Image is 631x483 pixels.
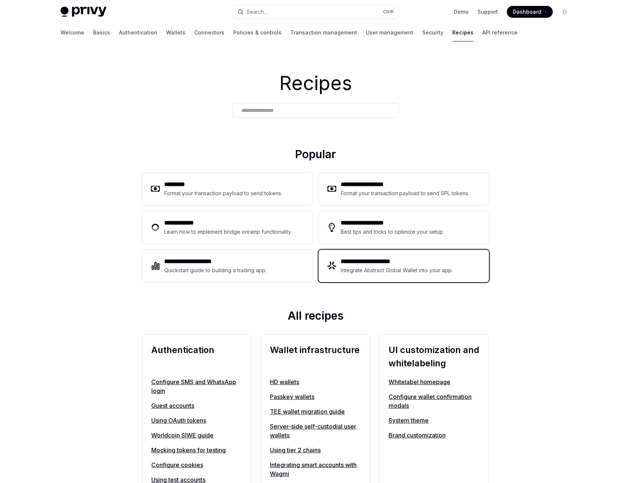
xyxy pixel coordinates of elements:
[142,147,489,164] h2: Popular
[478,8,498,16] a: Support
[151,446,242,454] a: Mocking tokens for testing
[270,446,361,454] a: Using tier 2 chains
[270,407,361,416] a: TEE wallet migration guide
[482,24,518,41] a: API reference
[142,211,313,244] a: **** **** ***Learn how to implement bridge onramp functionality.
[270,422,361,440] a: Server-side self-custodial user wallets
[341,189,470,198] div: Format your transaction payload to send SPL tokens.
[270,377,361,386] a: HD wallets
[389,416,480,425] a: System theme
[389,377,480,386] a: Whitelabel homepage
[389,343,480,370] h2: UI customization and whitelabeling
[270,460,361,478] a: Integrating smart accounts with Wagmi
[341,227,445,236] div: Best tips and tricks to optimize your setup.
[366,24,413,41] a: User management
[151,343,242,370] h2: Authentication
[151,460,242,469] a: Configure cookies
[290,24,357,41] a: Transaction management
[119,24,157,41] a: Authentication
[454,8,469,16] a: Demo
[142,309,489,325] h2: All recipes
[151,416,242,425] a: Using OAuth tokens
[389,392,480,410] a: Configure wallet confirmation modals
[383,9,394,15] span: Ctrl K
[151,401,242,410] a: Guest accounts
[142,173,313,205] a: **** ****Format your transaction payload to send tokens.
[151,431,242,440] a: Worldcoin SIWE guide
[270,343,361,370] h2: Wallet infrastructure
[164,227,294,236] div: Learn how to implement bridge onramp functionality.
[452,24,473,41] a: Recipes
[233,24,281,41] a: Policies & controls
[151,377,242,395] a: Configure SMS and WhatsApp login
[513,8,541,16] span: Dashboard
[559,6,571,18] button: Toggle dark mode
[232,5,399,19] button: Search...CtrlK
[341,266,453,275] div: Integrate Abstract Global Wallet into your app.
[507,6,553,18] a: Dashboard
[247,7,267,16] div: Search...
[166,24,185,41] a: Wallets
[194,24,224,41] a: Connectors
[389,431,480,440] a: Brand customization
[93,24,110,41] a: Basics
[164,266,267,275] div: Quickstart guide to building a trading app.
[422,24,443,41] a: Security
[164,189,283,198] div: Format your transaction payload to send tokens.
[60,24,84,41] a: Welcome
[60,7,106,17] img: light logo
[270,392,361,401] a: Passkey wallets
